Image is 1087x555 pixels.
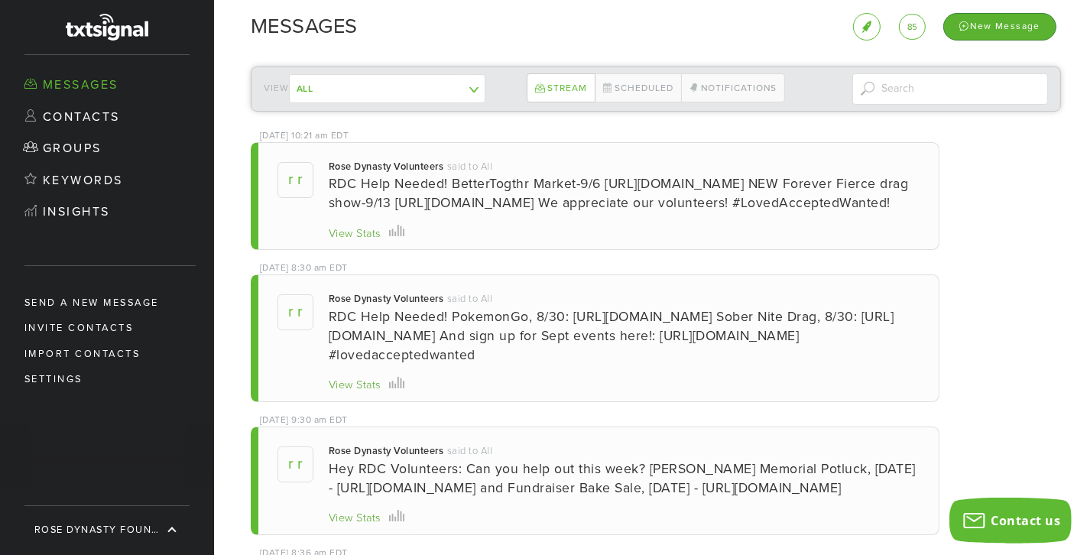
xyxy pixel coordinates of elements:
[329,160,444,174] div: Rose Dynasty Volunteers
[329,511,381,527] div: View Stats
[277,294,313,330] span: R R
[595,73,682,102] a: Scheduled
[277,162,313,198] span: R R
[949,498,1072,544] button: Contact us
[943,18,1056,34] a: New Message
[907,22,917,32] span: 85
[447,292,493,306] div: said to All
[329,378,381,394] div: View Stats
[329,174,920,213] div: RDC Help Needed! BetterTogthr Market-9/6 [URL][DOMAIN_NAME] NEW Forever Fierce drag show-9/13 [UR...
[260,129,349,142] div: [DATE] 10:21 am EDT
[991,512,1061,529] span: Contact us
[260,414,348,427] div: [DATE] 9:30 am EDT
[264,74,460,103] div: View
[447,444,493,458] div: said to All
[943,13,1056,40] div: New Message
[277,446,313,482] span: R R
[260,261,348,274] div: [DATE] 8:30 am EDT
[329,459,920,498] div: Hey RDC Volunteers: Can you help out this week? [PERSON_NAME] Memorial Potluck, [DATE] - [URL][DO...
[329,292,444,306] div: Rose Dynasty Volunteers
[329,226,381,242] div: View Stats
[329,307,920,365] div: RDC Help Needed! PokemonGo, 8/30: [URL][DOMAIN_NAME] Sober Nite Drag, 8/30: [URL][DOMAIN_NAME] An...
[329,444,444,458] div: Rose Dynasty Volunteers
[527,73,595,102] a: Stream
[447,160,493,174] div: said to All
[852,73,1049,105] input: Search
[681,73,785,102] a: Notifications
